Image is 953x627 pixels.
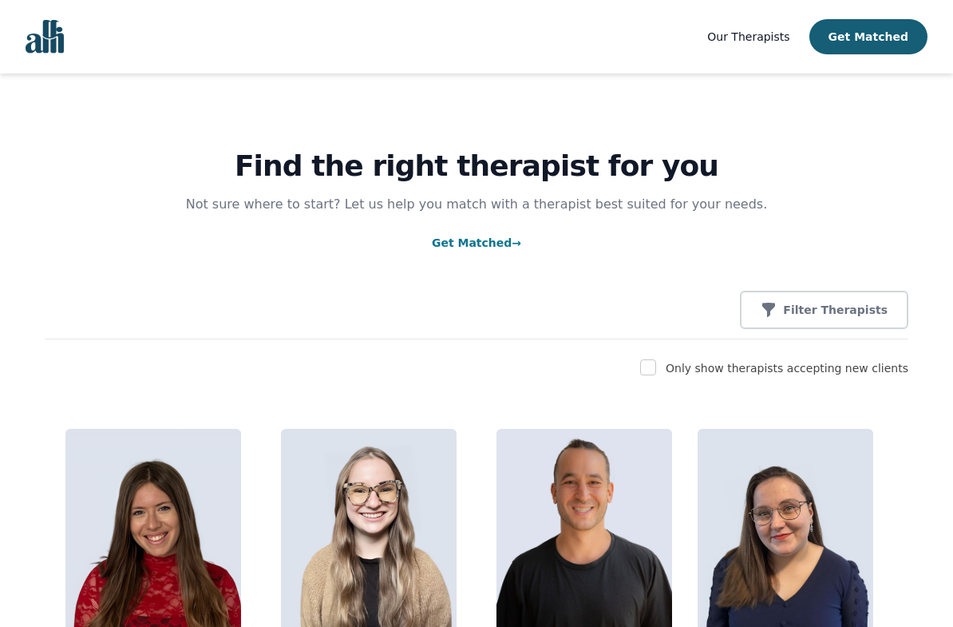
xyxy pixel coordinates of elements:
span: → [512,236,521,249]
button: Get Matched [809,19,927,54]
span: Our Therapists [707,30,789,43]
label: Only show therapists accepting new clients [666,362,908,375]
button: Filter Therapists [740,291,908,329]
p: Not sure where to start? Let us help you match with a therapist best suited for your needs. [170,195,783,214]
h1: Find the right therapist for you [45,150,908,182]
p: Filter Therapists [783,302,888,318]
img: alli logo [26,20,64,54]
a: Our Therapists [707,27,789,46]
a: Get Matched [432,236,521,249]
